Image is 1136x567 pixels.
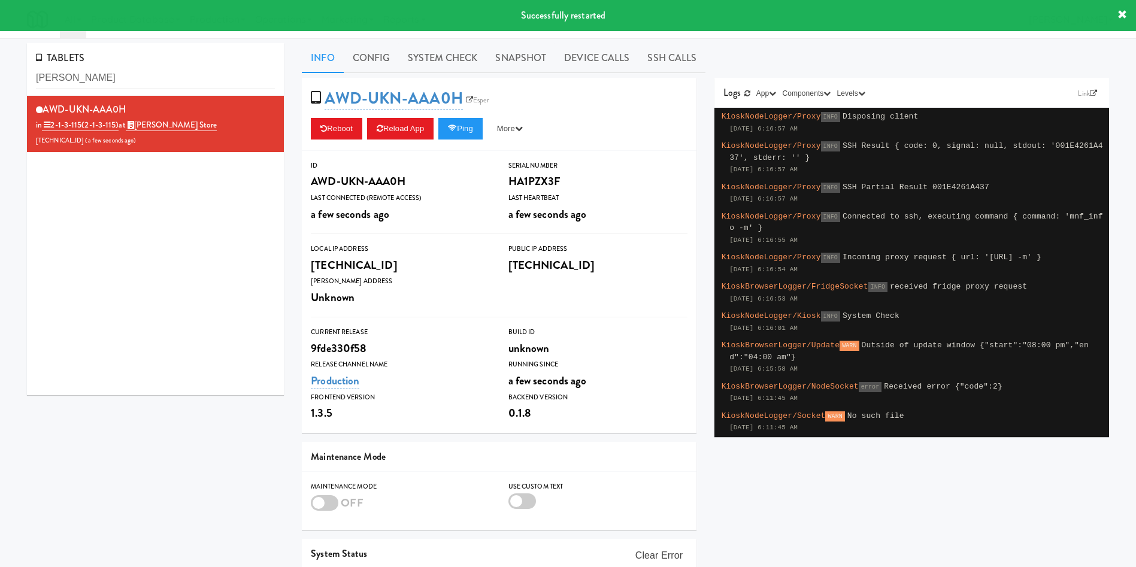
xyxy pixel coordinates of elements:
[843,112,918,121] span: Disposing client
[36,119,119,131] span: in
[508,192,687,204] div: Last Heartbeat
[843,311,899,320] span: System Check
[341,495,363,511] span: OFF
[311,481,490,493] div: Maintenance Mode
[729,125,798,132] span: [DATE] 6:16:57 AM
[508,359,687,371] div: Running Since
[729,325,798,332] span: [DATE] 6:16:01 AM
[367,118,434,140] button: Reload App
[821,183,840,193] span: INFO
[843,253,1041,262] span: Incoming proxy request { url: '[URL] -m' }
[311,206,389,222] span: a few seconds ago
[311,275,490,287] div: [PERSON_NAME] Address
[438,118,483,140] button: Ping
[723,86,741,99] span: Logs
[843,183,989,192] span: SSH Partial Result 001E4261A437
[88,136,134,145] span: a few seconds ago
[821,112,840,122] span: INFO
[311,403,490,423] div: 1.3.5
[729,141,1102,162] span: SSH Result { code: 0, signal: null, stdout: '001E4261A437', stderr: '' }
[753,87,780,99] button: App
[729,395,798,402] span: [DATE] 6:11:45 AM
[729,424,798,431] span: [DATE] 6:11:45 AM
[722,112,821,121] span: KioskNodeLogger/Proxy
[508,403,687,423] div: 0.1.8
[508,372,587,389] span: a few seconds ago
[311,160,490,172] div: ID
[729,341,1089,362] span: Outside of update window {"start":"08:00 pm","end":"04:00 am"}
[463,94,493,106] a: Esper
[868,282,887,292] span: INFO
[729,195,798,202] span: [DATE] 6:16:57 AM
[508,481,687,493] div: Use Custom Text
[508,160,687,172] div: Serial Number
[821,311,840,322] span: INFO
[508,171,687,192] div: HA1PZX3F
[729,212,1102,233] span: Connected to ssh, executing command { command: 'mnf_info -m' }
[859,382,882,392] span: error
[126,119,217,131] a: [PERSON_NAME] Store
[325,87,462,110] a: AWD-UKN-AAA0H
[729,295,798,302] span: [DATE] 6:16:53 AM
[486,43,555,73] a: Snapshot
[638,43,705,73] a: SSH Calls
[722,212,821,221] span: KioskNodeLogger/Proxy
[311,118,362,140] button: Reboot
[729,236,798,244] span: [DATE] 6:16:55 AM
[779,87,834,99] button: Components
[1075,87,1100,99] a: Link
[508,338,687,359] div: unknown
[722,382,859,391] span: KioskBrowserLogger/NodeSocket
[821,212,840,222] span: INFO
[487,118,532,140] button: More
[344,43,399,73] a: Config
[521,8,605,22] span: Successfully restarted
[729,166,798,173] span: [DATE] 6:16:57 AM
[631,545,687,566] button: Clear Error
[821,141,840,151] span: INFO
[399,43,486,73] a: System Check
[890,282,1027,291] span: received fridge proxy request
[119,119,216,131] span: at
[840,341,859,351] span: WARN
[311,372,359,389] a: Production
[42,119,119,131] a: 2-1-3-115(2-1-3-115)
[722,183,821,192] span: KioskNodeLogger/Proxy
[508,255,687,275] div: [TECHNICAL_ID]
[508,243,687,255] div: Public IP Address
[311,192,490,204] div: Last Connected (Remote Access)
[311,287,490,308] div: Unknown
[722,411,826,420] span: KioskNodeLogger/Socket
[722,282,868,291] span: KioskBrowserLogger/FridgeSocket
[311,255,490,275] div: [TECHNICAL_ID]
[36,136,136,145] span: [TECHNICAL_ID] ( )
[311,450,386,463] span: Maintenance Mode
[847,411,904,420] span: No such file
[884,382,1002,391] span: Received error {"code":2}
[311,359,490,371] div: Release Channel Name
[729,365,798,372] span: [DATE] 6:15:58 AM
[825,411,844,422] span: WARN
[311,547,367,560] span: System Status
[302,43,343,73] a: Info
[311,243,490,255] div: Local IP Address
[722,311,821,320] span: KioskNodeLogger/Kiosk
[27,96,284,153] li: AWD-UKN-AAA0Hin 2-1-3-115(2-1-3-115)at [PERSON_NAME] Store[TECHNICAL_ID] (a few seconds ago)
[311,326,490,338] div: Current Release
[311,171,490,192] div: AWD-UKN-AAA0H
[508,326,687,338] div: Build Id
[43,102,126,116] span: AWD-UKN-AAA0H
[722,141,821,150] span: KioskNodeLogger/Proxy
[311,392,490,404] div: Frontend Version
[821,253,840,263] span: INFO
[311,338,490,359] div: 9fde330f58
[722,253,821,262] span: KioskNodeLogger/Proxy
[729,266,798,273] span: [DATE] 6:16:54 AM
[36,67,275,89] input: Search tablets
[722,341,840,350] span: KioskBrowserLogger/Update
[508,206,587,222] span: a few seconds ago
[834,87,868,99] button: Levels
[36,51,84,65] span: TABLETS
[508,392,687,404] div: Backend Version
[555,43,638,73] a: Device Calls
